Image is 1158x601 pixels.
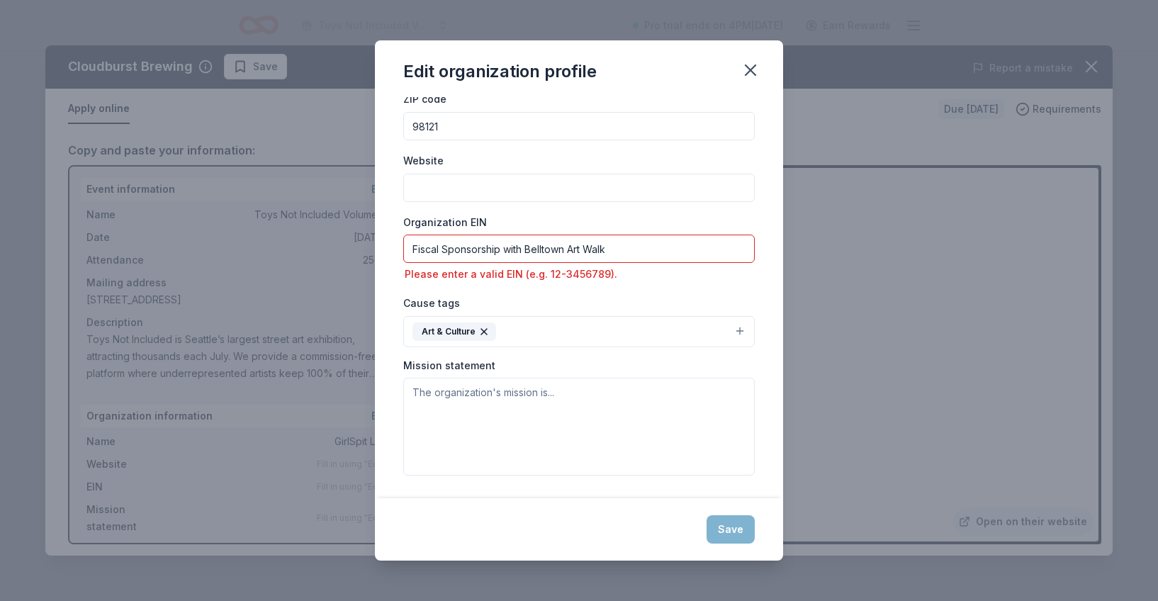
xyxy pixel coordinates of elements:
div: Art & Culture [412,322,496,341]
label: Cause tags [403,296,460,310]
input: 12345 (U.S. only) [403,112,755,140]
label: ZIP code [403,92,446,106]
label: Organization EIN [403,215,487,230]
input: 12-3456789 [403,235,755,263]
div: Please enter a valid EIN (e.g. 12-3456789). [403,266,755,283]
label: Mission statement [403,359,495,373]
button: Art & Culture [403,316,755,347]
div: Edit organization profile [403,60,597,83]
label: Website [403,154,444,168]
